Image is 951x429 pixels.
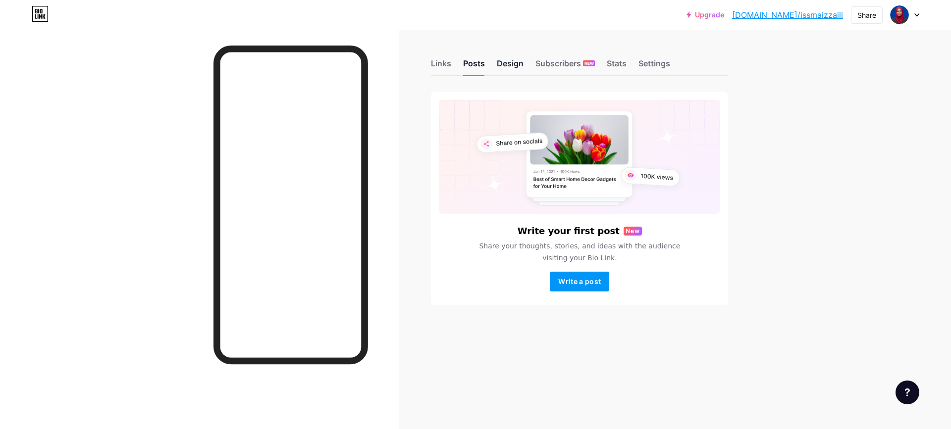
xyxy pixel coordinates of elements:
div: Subscribers [535,57,595,75]
img: PPD KUALA LANGAT-CM31 Moe [890,5,909,24]
span: NEW [584,60,594,66]
span: New [626,227,640,236]
a: Upgrade [687,11,724,19]
span: Share your thoughts, stories, and ideas with the audience visiting your Bio Link. [467,240,692,264]
h6: Write your first post [518,226,620,236]
div: Stats [607,57,627,75]
button: Write a post [550,272,609,291]
div: Share [857,10,876,20]
div: Posts [463,57,485,75]
div: Settings [638,57,670,75]
span: Write a post [558,277,601,286]
a: [DOMAIN_NAME]/issmaizzaili [732,9,843,21]
div: Links [431,57,451,75]
div: Design [497,57,524,75]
